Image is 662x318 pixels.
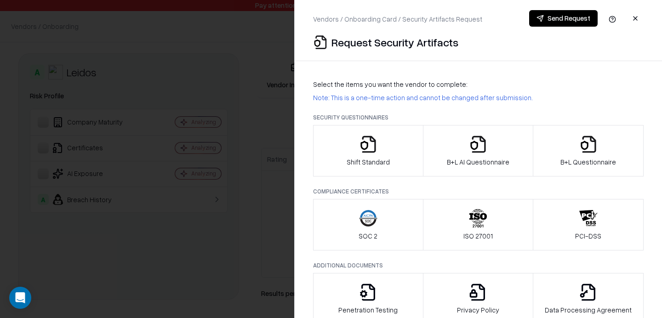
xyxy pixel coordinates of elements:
[423,199,534,250] button: ISO 27001
[447,157,509,167] p: B+L AI Questionnaire
[463,231,493,241] p: ISO 27001
[313,93,644,102] p: Note: This is a one-time action and cannot be changed after submission.
[533,125,644,176] button: B+L Questionnaire
[423,125,534,176] button: B+L AI Questionnaire
[313,261,644,269] p: Additional Documents
[338,305,398,315] p: Penetration Testing
[347,157,390,167] p: Shift Standard
[313,114,644,121] p: Security Questionnaires
[575,231,601,241] p: PCI-DSS
[545,305,632,315] p: Data Processing Agreement
[331,35,458,50] p: Request Security Artifacts
[313,187,644,195] p: Compliance Certificates
[457,305,499,315] p: Privacy Policy
[529,10,598,27] button: Send Request
[560,157,616,167] p: B+L Questionnaire
[313,79,644,89] p: Select the items you want the vendor to complete:
[533,199,644,250] button: PCI-DSS
[313,199,423,250] button: SOC 2
[313,125,423,176] button: Shift Standard
[359,231,377,241] p: SOC 2
[313,14,482,24] p: Vendors / Onboarding Card / Security Artifacts Request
